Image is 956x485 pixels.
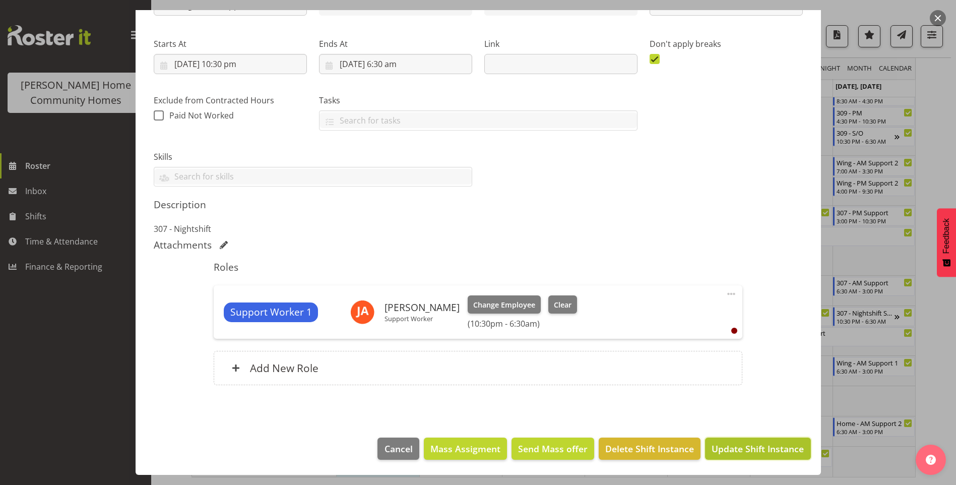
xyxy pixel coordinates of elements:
span: Update Shift Instance [712,442,804,455]
span: Paid Not Worked [169,110,234,121]
span: Feedback [942,218,951,254]
h5: Roles [214,261,742,273]
input: Click to select... [319,54,472,74]
h5: Description [154,199,803,211]
button: Send Mass offer [512,438,594,460]
button: Mass Assigment [424,438,507,460]
span: Change Employee [473,299,535,311]
button: Clear [548,295,577,314]
p: Support Worker [385,315,460,323]
h6: [PERSON_NAME] [385,302,460,313]
button: Change Employee [468,295,541,314]
img: jess-aracan10364.jpg [350,300,374,324]
span: Mass Assigment [430,442,500,455]
span: Support Worker 1 [230,305,312,320]
button: Feedback - Show survey [937,208,956,277]
label: Ends At [319,38,472,50]
label: Don't apply breaks [650,38,803,50]
span: Cancel [385,442,413,455]
h6: Add New Role [250,361,318,375]
input: Search for skills [154,169,472,185]
button: Cancel [377,438,419,460]
div: User is clocked out [731,328,737,334]
input: Click to select... [154,54,307,74]
label: Exclude from Contracted Hours [154,94,307,106]
p: 307 - Nightshift [154,223,803,235]
span: Delete Shift Instance [605,442,694,455]
img: help-xxl-2.png [926,455,936,465]
button: Delete Shift Instance [599,438,700,460]
span: Clear [554,299,571,311]
button: Update Shift Instance [705,438,810,460]
label: Tasks [319,94,638,106]
label: Starts At [154,38,307,50]
label: Skills [154,151,472,163]
h5: Attachments [154,239,212,251]
label: Link [484,38,638,50]
h6: (10:30pm - 6:30am) [468,319,577,329]
span: Send Mass offer [518,442,588,455]
input: Search for tasks [320,112,637,128]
